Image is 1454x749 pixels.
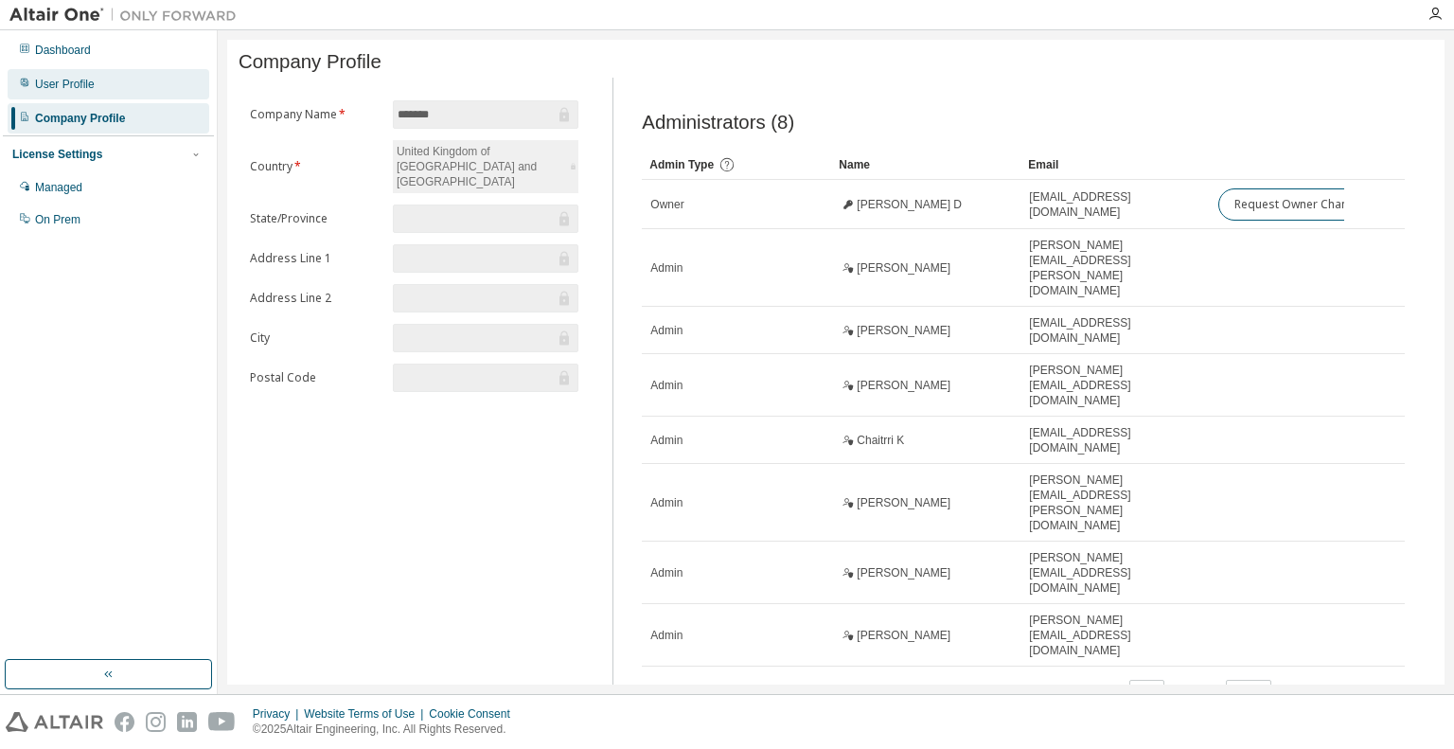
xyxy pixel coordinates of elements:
[394,141,567,192] div: United Kingdom of [GEOGRAPHIC_DATA] and [GEOGRAPHIC_DATA]
[1029,550,1201,596] span: [PERSON_NAME][EMAIL_ADDRESS][DOMAIN_NAME]
[857,323,950,338] span: [PERSON_NAME]
[250,291,381,306] label: Address Line 2
[304,706,429,722] div: Website Terms of Use
[1181,680,1271,704] span: Page n.
[35,212,80,227] div: On Prem
[208,712,236,732] img: youtube.svg
[1029,425,1201,455] span: [EMAIL_ADDRESS][DOMAIN_NAME]
[6,712,103,732] img: altair_logo.svg
[857,197,962,212] span: [PERSON_NAME] D
[239,51,381,73] span: Company Profile
[857,378,950,393] span: [PERSON_NAME]
[650,378,683,393] span: Admin
[857,433,904,448] span: Chaitrri K
[9,6,246,25] img: Altair One
[857,628,950,643] span: [PERSON_NAME]
[650,260,683,276] span: Admin
[115,712,134,732] img: facebook.svg
[35,77,95,92] div: User Profile
[250,159,381,174] label: Country
[253,706,304,722] div: Privacy
[650,628,683,643] span: Admin
[1048,680,1164,704] span: Items per page
[250,251,381,266] label: Address Line 1
[35,43,91,58] div: Dashboard
[1218,188,1378,221] button: Request Owner Change
[857,565,950,580] span: [PERSON_NAME]
[642,112,794,134] span: Administrators (8)
[393,140,578,193] div: United Kingdom of [GEOGRAPHIC_DATA] and [GEOGRAPHIC_DATA]
[12,147,102,162] div: License Settings
[650,197,683,212] span: Owner
[1029,473,1201,533] span: [PERSON_NAME][EMAIL_ADDRESS][PERSON_NAME][DOMAIN_NAME]
[1029,363,1201,408] span: [PERSON_NAME][EMAIL_ADDRESS][DOMAIN_NAME]
[650,495,683,510] span: Admin
[649,158,714,171] span: Admin Type
[177,712,197,732] img: linkedin.svg
[1028,150,1202,180] div: Email
[250,330,381,346] label: City
[857,495,950,510] span: [PERSON_NAME]
[253,722,522,738] p: © 2025 Altair Engineering, Inc. All Rights Reserved.
[1029,613,1201,658] span: [PERSON_NAME][EMAIL_ADDRESS][DOMAIN_NAME]
[1029,238,1201,298] span: [PERSON_NAME][EMAIL_ADDRESS][PERSON_NAME][DOMAIN_NAME]
[1029,189,1201,220] span: [EMAIL_ADDRESS][DOMAIN_NAME]
[839,150,1013,180] div: Name
[429,706,521,722] div: Cookie Consent
[250,107,381,122] label: Company Name
[650,323,683,338] span: Admin
[857,260,950,276] span: [PERSON_NAME]
[35,180,82,195] div: Managed
[35,111,125,126] div: Company Profile
[250,370,381,385] label: Postal Code
[650,433,683,448] span: Admin
[1134,685,1160,700] button: 10
[650,565,683,580] span: Admin
[146,712,166,732] img: instagram.svg
[1029,315,1201,346] span: [EMAIL_ADDRESS][DOMAIN_NAME]
[250,211,381,226] label: State/Province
